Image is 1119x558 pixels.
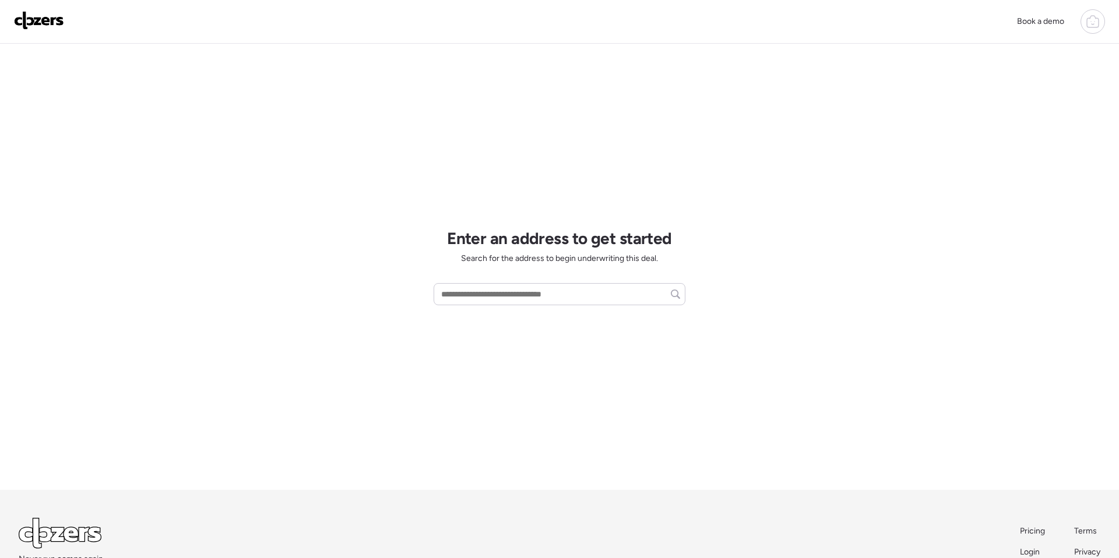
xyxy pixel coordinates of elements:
img: Logo [14,11,64,30]
span: Login [1020,547,1040,557]
a: Terms [1074,525,1100,537]
span: Book a demo [1017,16,1064,26]
a: Pricing [1020,525,1046,537]
a: Login [1020,546,1046,558]
span: Terms [1074,526,1097,536]
span: Search for the address to begin underwriting this deal. [461,253,658,264]
span: Privacy [1074,547,1100,557]
h1: Enter an address to get started [447,228,672,248]
img: Logo Light [19,518,101,549]
span: Pricing [1020,526,1045,536]
a: Privacy [1074,546,1100,558]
